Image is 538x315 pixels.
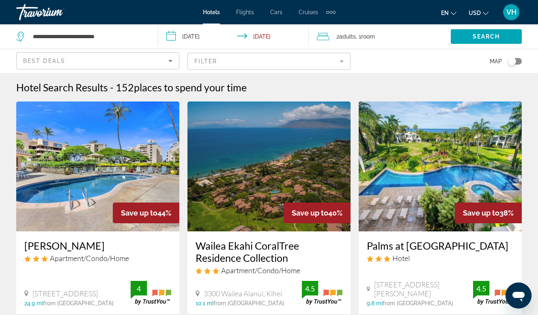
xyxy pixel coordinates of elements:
span: USD [469,10,481,16]
img: trustyou-badge.svg [131,281,171,305]
span: 24.9 mi [24,300,43,306]
a: [PERSON_NAME] [24,239,171,252]
img: Hotel image [359,101,522,231]
img: Hotel image [187,101,351,231]
button: Travelers: 2 adults, 0 children [309,24,451,49]
button: Filter [187,52,351,70]
span: [STREET_ADDRESS][PERSON_NAME] [374,280,473,298]
span: Hotel [392,254,410,263]
span: en [441,10,449,16]
mat-select: Sort by [23,56,172,66]
span: places to spend your time [134,81,247,93]
div: 4 [131,284,147,293]
a: Cars [270,9,282,15]
div: 40% [284,203,351,223]
a: Hotels [203,9,220,15]
h2: 152 [116,81,247,93]
button: User Menu [501,4,522,21]
button: Extra navigation items [326,6,336,19]
img: trustyou-badge.svg [302,281,342,305]
button: Change language [441,7,456,19]
span: from [GEOGRAPHIC_DATA] [43,300,114,306]
div: 38% [455,203,522,223]
img: Hotel image [16,101,179,231]
span: Adults [339,33,356,40]
a: Wailea Ekahi CoralTree Residence Collection [196,239,342,264]
span: , 1 [356,31,375,42]
a: Travorium [16,2,97,23]
span: Search [473,33,500,40]
div: 3 star Apartment [196,266,342,275]
div: 44% [113,203,179,223]
div: 3 star Apartment [24,254,171,263]
span: Map [490,56,502,67]
span: VH [506,8,516,16]
span: 10.1 mi [196,300,213,306]
button: Check-in date: Sep 21, 2025 Check-out date: Sep 25, 2025 [158,24,308,49]
span: 9.8 mi [367,300,383,306]
span: Room [361,33,375,40]
span: Apartment/Condo/Home [50,254,129,263]
span: [STREET_ADDRESS] [32,289,98,298]
button: Toggle map [502,58,522,65]
span: Save up to [121,209,157,217]
span: Save up to [292,209,328,217]
div: 4.5 [473,284,489,293]
span: 2 [336,31,356,42]
span: Save up to [463,209,499,217]
h1: Hotel Search Results [16,81,108,93]
span: from [GEOGRAPHIC_DATA] [213,300,284,306]
div: 4.5 [302,284,318,293]
button: Search [451,29,522,44]
button: Change currency [469,7,489,19]
img: trustyou-badge.svg [473,281,514,305]
a: Palms at [GEOGRAPHIC_DATA] [367,239,514,252]
span: from [GEOGRAPHIC_DATA] [383,300,453,306]
a: Cruises [299,9,318,15]
a: Flights [236,9,254,15]
iframe: Button to launch messaging window [506,283,532,309]
span: Apartment/Condo/Home [221,266,300,275]
div: 3 star Hotel [367,254,514,263]
span: 3300 Wailea Alanui, Kihei [204,289,282,298]
span: Best Deals [23,58,65,64]
span: - [110,81,114,93]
